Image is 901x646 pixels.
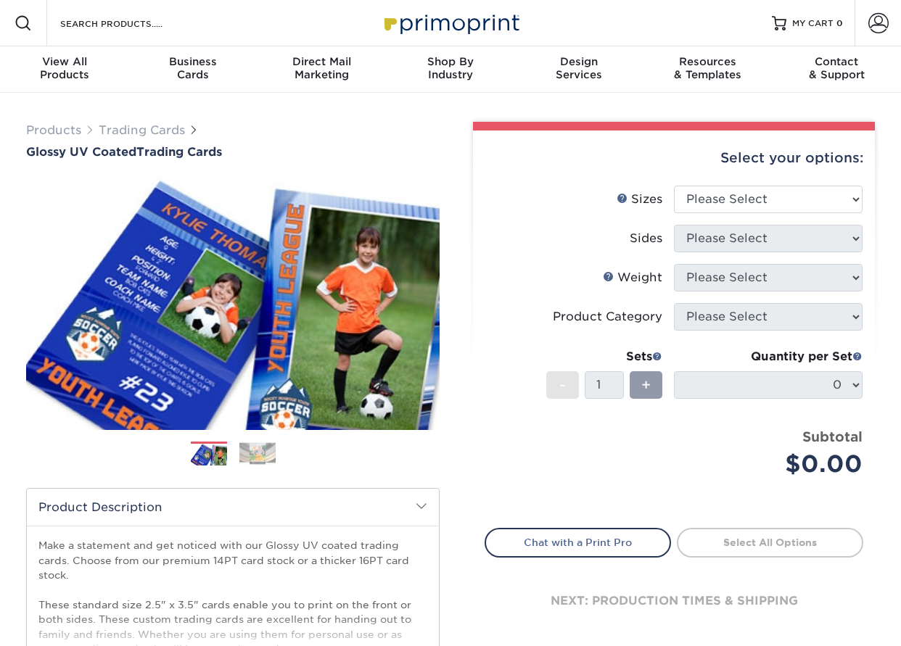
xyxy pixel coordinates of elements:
[643,46,772,93] a: Resources& Templates
[515,46,643,93] a: DesignServices
[386,55,514,68] span: Shop By
[386,46,514,93] a: Shop ByIndustry
[641,374,651,396] span: +
[685,447,863,481] div: $0.00
[26,145,440,159] a: Glossy UV CoatedTrading Cards
[630,230,662,247] div: Sides
[386,55,514,81] div: Industry
[559,374,566,396] span: -
[485,528,671,557] a: Chat with a Print Pro
[128,55,257,68] span: Business
[26,160,440,446] img: Glossy UV Coated 01
[258,55,386,81] div: Marketing
[59,15,200,32] input: SEARCH PRODUCTS.....
[617,191,662,208] div: Sizes
[128,46,257,93] a: BusinessCards
[836,18,843,28] span: 0
[27,489,439,526] h2: Product Description
[677,528,863,557] a: Select All Options
[515,55,643,68] span: Design
[258,46,386,93] a: Direct MailMarketing
[674,348,863,365] div: Quantity per Set
[773,55,901,81] div: & Support
[26,145,136,159] span: Glossy UV Coated
[773,46,901,93] a: Contact& Support
[378,7,523,38] img: Primoprint
[485,558,863,645] div: next: production times & shipping
[515,55,643,81] div: Services
[128,55,257,81] div: Cards
[603,269,662,286] div: Weight
[802,428,863,444] strong: Subtotal
[26,145,440,159] h1: Trading Cards
[553,308,662,326] div: Product Category
[239,442,276,465] img: Trading Cards 02
[643,55,772,81] div: & Templates
[258,55,386,68] span: Direct Mail
[773,55,901,68] span: Contact
[643,55,772,68] span: Resources
[792,17,834,30] span: MY CART
[99,123,185,137] a: Trading Cards
[26,123,81,137] a: Products
[191,442,227,468] img: Trading Cards 01
[546,348,662,365] div: Sets
[485,131,863,186] div: Select your options:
